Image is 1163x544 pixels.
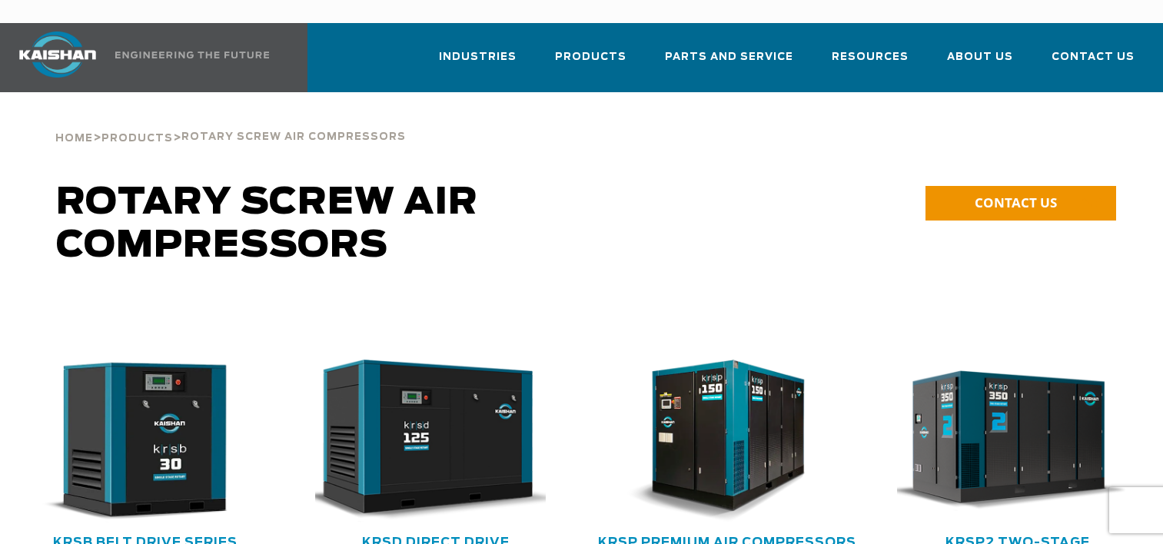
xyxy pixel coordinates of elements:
[13,360,255,522] img: krsb30
[925,186,1116,221] a: CONTACT US
[101,134,173,144] span: Products
[832,48,909,66] span: Resources
[181,132,406,142] span: Rotary Screw Air Compressors
[115,51,269,58] img: Engineering the future
[665,48,793,66] span: Parts and Service
[832,37,909,89] a: Resources
[1052,48,1135,66] span: Contact Us
[25,360,266,522] div: krsb30
[555,37,626,89] a: Products
[886,360,1128,522] img: krsp350
[55,131,93,144] a: Home
[55,134,93,144] span: Home
[304,360,546,522] img: krsd125
[897,360,1138,522] div: krsp350
[439,37,517,89] a: Industries
[947,37,1013,89] a: About Us
[315,360,557,522] div: krsd125
[947,48,1013,66] span: About Us
[606,360,848,522] div: krsp150
[595,360,837,522] img: krsp150
[55,92,406,151] div: > >
[439,48,517,66] span: Industries
[1052,37,1135,89] a: Contact Us
[975,194,1057,211] span: CONTACT US
[555,48,626,66] span: Products
[56,184,478,264] span: Rotary Screw Air Compressors
[665,37,793,89] a: Parts and Service
[101,131,173,144] a: Products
